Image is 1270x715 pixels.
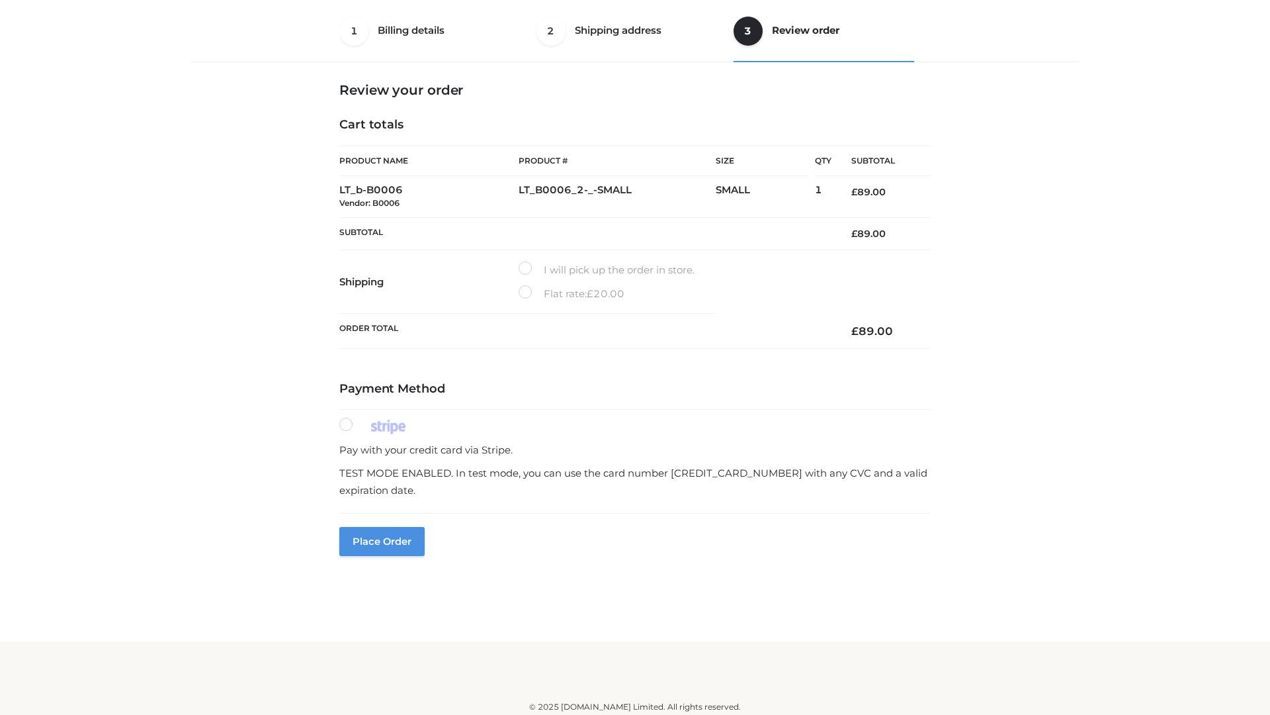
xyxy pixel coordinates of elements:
p: TEST MODE ENABLED. In test mode, you can use the card number [CREDIT_CARD_NUMBER] with any CVC an... [339,465,931,499]
bdi: 89.00 [851,186,886,198]
th: Shipping [339,250,519,314]
label: Flat rate: [519,285,624,303]
td: SMALL [716,176,815,218]
th: Size [716,146,808,176]
th: Qty [815,146,831,176]
td: LT_b-B0006 [339,176,519,218]
td: 1 [815,176,831,218]
th: Subtotal [339,217,831,250]
bdi: 89.00 [851,228,886,240]
th: Product # [519,146,716,176]
span: £ [851,186,857,198]
h3: Review your order [339,82,931,98]
p: Pay with your credit card via Stripe. [339,442,931,459]
div: © 2025 [DOMAIN_NAME] Limited. All rights reserved. [196,700,1074,714]
h4: Cart totals [339,118,931,132]
button: Place order [339,527,425,556]
td: LT_B0006_2-_-SMALL [519,176,716,218]
span: £ [587,287,593,300]
span: £ [851,228,857,240]
small: Vendor: B0006 [339,198,400,208]
th: Order Total [339,314,831,349]
h4: Payment Method [339,382,931,397]
bdi: 20.00 [587,287,624,300]
label: I will pick up the order in store. [519,262,695,279]
span: £ [851,324,859,338]
th: Product Name [339,146,519,176]
bdi: 89.00 [851,324,893,338]
th: Subtotal [831,146,931,176]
